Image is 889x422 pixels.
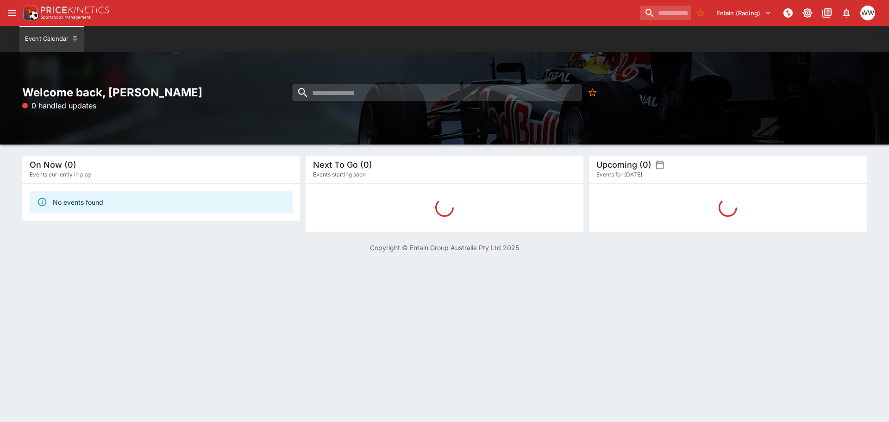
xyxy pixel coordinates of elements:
[858,3,878,23] button: William Wallace
[838,5,855,21] button: Notifications
[41,6,109,13] img: PriceKinetics
[655,160,664,170] button: settings
[41,15,91,19] img: Sportsbook Management
[22,100,96,111] p: 0 handled updates
[4,5,20,21] button: open drawer
[584,84,601,101] button: No Bookmarks
[30,170,91,179] span: Events currently in play
[292,84,582,101] input: search
[22,85,300,100] h2: Welcome back, [PERSON_NAME]
[819,5,835,21] button: Documentation
[30,159,76,170] h5: On Now (0)
[711,6,777,20] button: Select Tenant
[596,159,651,170] h5: Upcoming (0)
[799,5,816,21] button: Toggle light/dark mode
[693,6,708,20] button: No Bookmarks
[860,6,875,20] div: William Wallace
[20,4,39,22] img: PriceKinetics Logo
[640,6,691,20] input: search
[313,159,372,170] h5: Next To Go (0)
[313,170,366,179] span: Events starting soon
[53,194,103,211] div: No events found
[596,170,642,179] span: Events for [DATE]
[780,5,796,21] button: NOT Connected to PK
[19,26,84,52] button: Event Calendar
